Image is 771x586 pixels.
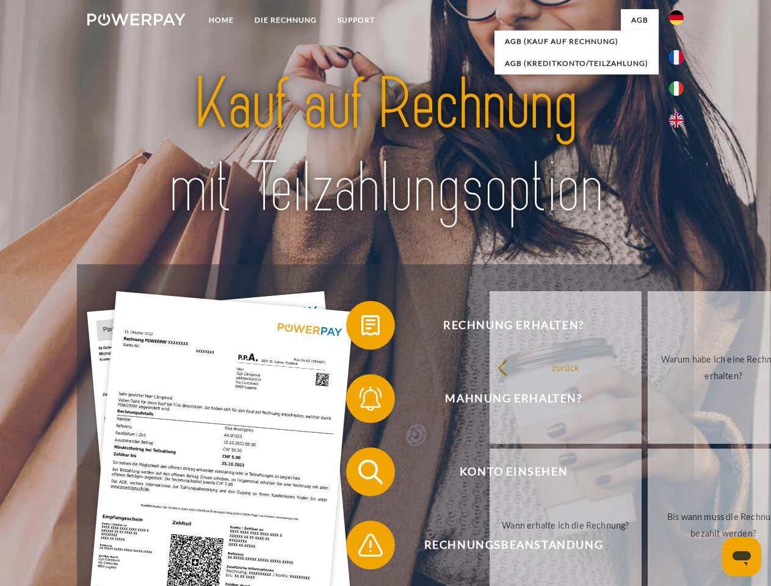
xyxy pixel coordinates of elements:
[327,9,385,31] a: SUPPORT
[497,359,634,375] div: zurück
[497,516,634,533] div: Wann erhalte ich die Rechnung?
[494,31,659,52] a: AGB (Kauf auf Rechnung)
[669,50,684,65] img: fr
[87,13,186,26] img: logo-powerpay-white.svg
[346,521,664,570] button: Rechnungsbeanstandung
[722,537,761,576] iframe: Schaltfläche zum Öffnen des Messaging-Fensters
[669,10,684,25] img: de
[669,113,684,128] img: en
[244,9,327,31] a: DIE RECHNUNG
[355,530,386,560] img: qb_warning.svg
[355,310,386,341] img: qb_bill.svg
[346,374,664,423] button: Mahnung erhalten?
[346,447,664,496] button: Konto einsehen
[198,9,244,31] a: Home
[621,9,659,31] a: agb
[355,457,386,487] img: qb_search.svg
[117,59,654,234] img: title-powerpay_de.svg
[346,301,664,350] button: Rechnung erhalten?
[355,383,386,414] img: qb_bell.svg
[669,81,684,96] img: it
[494,52,659,74] a: AGB (Kreditkonto/Teilzahlung)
